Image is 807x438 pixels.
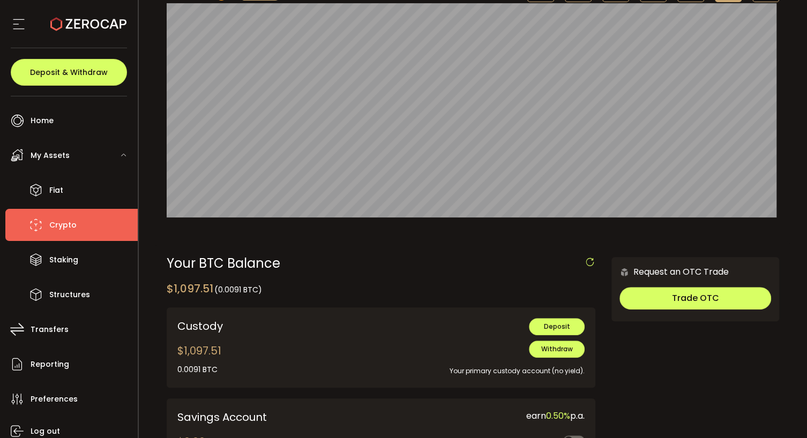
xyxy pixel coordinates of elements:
span: 0.50% [546,410,570,422]
div: Savings Account [177,409,373,425]
span: Deposit [543,322,570,331]
div: Custody [177,318,340,334]
div: Your primary custody account (no yield). [356,358,585,376]
img: 6nGpN7MZ9FLuBP83NiajKbTRY4UzlzQtBKtCrLLspmCkSvCZHBKvY3NxgQaT5JnOQREvtQ257bXeeSTueZfAPizblJ+Fe8JwA... [619,267,629,277]
span: Preferences [31,391,78,407]
span: My Assets [31,148,70,163]
span: Home [31,113,54,129]
span: Structures [49,287,90,303]
iframe: Chat Widget [753,387,807,438]
div: $1,097.51 [167,281,262,297]
span: Deposit & Withdraw [30,69,108,76]
button: Withdraw [529,341,585,358]
div: Your BTC Balance [167,257,595,270]
span: Withdraw [541,344,572,353]
span: Reporting [31,357,69,372]
span: Trade OTC [671,292,719,304]
span: Transfers [31,322,69,337]
span: earn p.a. [526,410,585,422]
span: Staking [49,252,78,268]
button: Deposit [529,318,585,335]
div: 0.0091 BTC [177,364,221,375]
div: $1,097.51 [177,343,221,375]
span: Fiat [49,183,63,198]
div: Request an OTC Trade [611,265,729,278]
button: Trade OTC [619,287,771,309]
button: Deposit & Withdraw [11,59,127,86]
span: Crypto [49,217,77,233]
span: (0.0091 BTC) [214,284,262,295]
